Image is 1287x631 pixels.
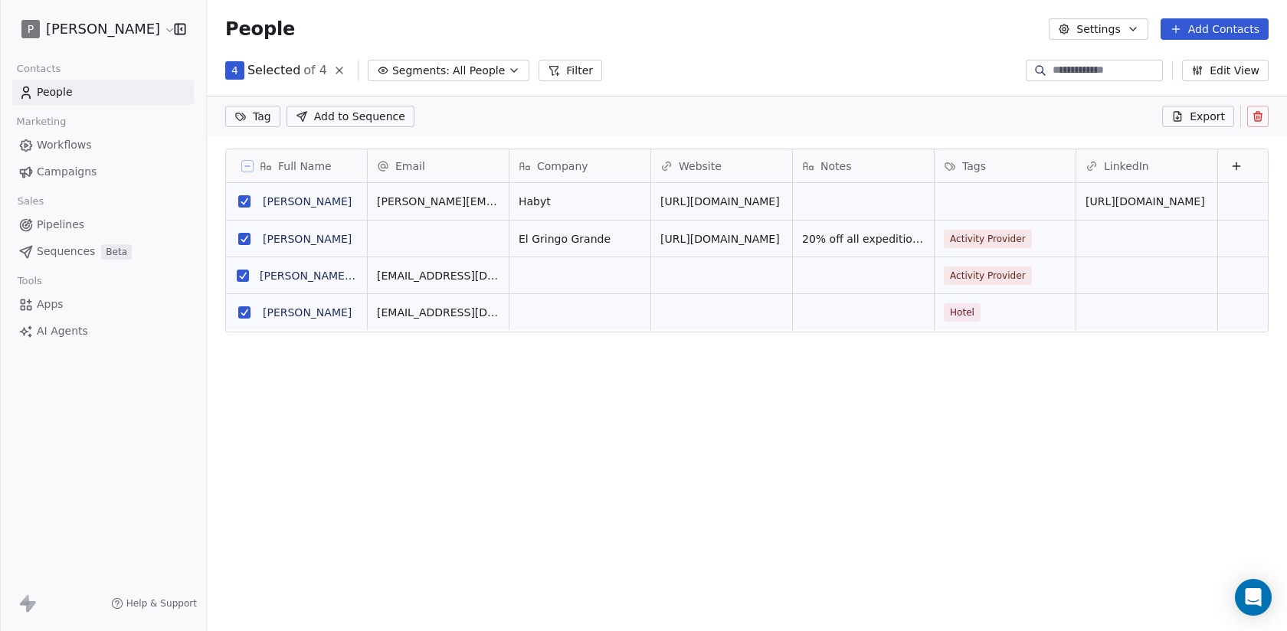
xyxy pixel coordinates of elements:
a: [PERSON_NAME] User [260,270,377,282]
button: Add to Sequence [287,106,414,127]
span: Sales [11,190,51,213]
span: Email [395,159,425,174]
span: Notes [820,159,851,174]
span: Segments: [392,63,450,79]
span: 20% off all expeditions in exchange for 5 story mentions and 2 main post mentions [802,231,925,247]
span: Tags [962,159,986,174]
div: Email [368,149,509,182]
div: Tags [935,149,1076,182]
span: P [28,21,34,37]
a: Pipelines [12,212,194,237]
span: Full Name [278,159,332,174]
span: Tag [253,109,271,124]
button: Edit View [1182,60,1269,81]
button: Export [1162,106,1234,127]
div: Website [651,149,792,182]
button: Tag [225,106,280,127]
span: Campaigns [37,164,97,180]
a: AI Agents [12,319,194,344]
span: Marketing [10,110,73,133]
span: Export [1190,109,1225,124]
span: El Gringo Grande [519,231,641,247]
span: LinkedIn [1104,159,1149,174]
a: Campaigns [12,159,194,185]
span: [PERSON_NAME] [46,19,160,39]
span: Workflows [37,137,92,153]
span: [EMAIL_ADDRESS][DOMAIN_NAME] [377,305,499,320]
span: Pipelines [37,217,84,233]
div: grid [368,183,1269,615]
div: Full Name [226,149,367,182]
div: grid [226,183,368,615]
span: Company [537,159,588,174]
div: Open Intercom Messenger [1235,579,1272,616]
a: [PERSON_NAME] [263,306,352,319]
button: P[PERSON_NAME] [18,16,163,42]
button: Add Contacts [1161,18,1269,40]
div: Company [509,149,650,182]
div: LinkedIn [1076,149,1217,182]
button: 4 [225,61,244,80]
span: Help & Support [126,597,197,610]
span: Contacts [10,57,67,80]
span: Hotel [944,303,981,322]
span: People [225,18,295,41]
span: AI Agents [37,323,88,339]
span: Add to Sequence [314,109,405,124]
span: 4 [231,63,238,78]
span: Sequences [37,244,95,260]
a: Apps [12,292,194,317]
span: Tools [11,270,48,293]
button: Settings [1049,18,1148,40]
span: [PERSON_NAME][EMAIL_ADDRESS][PERSON_NAME][DOMAIN_NAME] [377,194,499,209]
span: Website [679,159,722,174]
a: People [12,80,194,105]
a: Help & Support [111,597,197,610]
a: [URL][DOMAIN_NAME] [660,233,780,245]
div: Notes [793,149,934,182]
a: [PERSON_NAME] [263,195,352,208]
span: [EMAIL_ADDRESS][DOMAIN_NAME] [377,268,499,283]
span: Selected [247,61,300,80]
span: All People [453,63,505,79]
span: Apps [37,296,64,312]
span: Activity Provider [944,266,1032,285]
span: of 4 [303,61,327,80]
a: Workflows [12,132,194,158]
span: Beta [101,244,132,260]
a: [PERSON_NAME] [263,233,352,245]
span: Habyt [519,194,641,209]
button: Filter [539,60,602,81]
a: SequencesBeta [12,239,194,264]
span: People [37,84,73,100]
span: Activity Provider [944,230,1032,248]
a: [URL][DOMAIN_NAME] [1086,195,1205,208]
a: [URL][DOMAIN_NAME] [660,195,780,208]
